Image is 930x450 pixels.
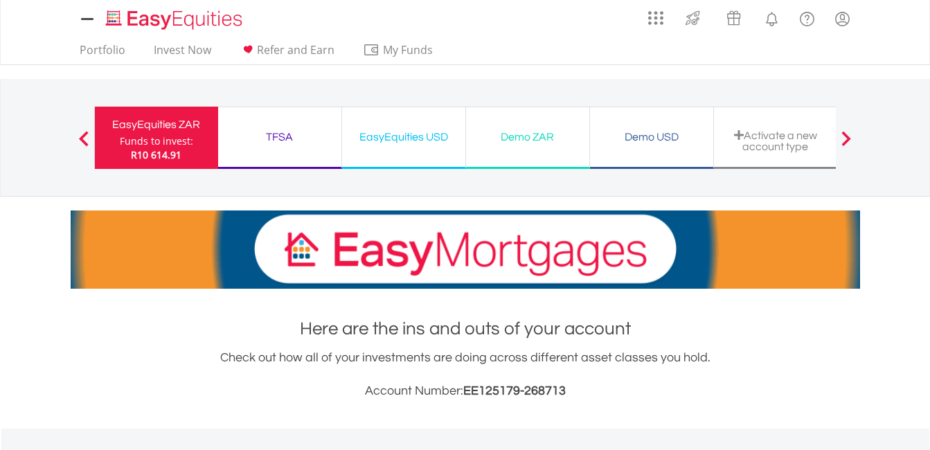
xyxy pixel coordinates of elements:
[131,148,181,161] span: R10 614.91
[754,3,789,31] a: Notifications
[100,3,248,31] a: Home page
[825,3,860,34] a: My Profile
[463,384,566,397] span: EE125179-268713
[103,115,210,134] div: EasyEquities ZAR
[226,127,333,147] div: TFSA
[350,127,457,147] div: EasyEquities USD
[71,348,860,401] div: Check out how all of your investments are doing across different asset classes you hold.
[648,10,663,26] img: grid-menu-icon.svg
[71,381,860,401] h3: Account Number:
[713,3,754,29] a: Vouchers
[74,43,131,64] a: Portfolio
[257,42,334,57] span: Refer and Earn
[722,7,745,29] img: vouchers-v2.svg
[120,134,193,148] div: Funds to invest:
[363,41,454,59] span: My Funds
[789,3,825,31] a: FAQ's and Support
[639,3,672,26] a: AppsGrid
[598,127,705,147] div: Demo USD
[234,43,340,64] a: Refer and Earn
[681,7,704,29] img: thrive-v2.svg
[71,316,860,341] h1: Here are the ins and outs of your account
[71,210,860,289] img: EasyMortage Promotion Banner
[474,127,581,147] div: Demo ZAR
[722,129,829,152] div: Activate a new account type
[148,43,217,64] a: Invest Now
[103,8,248,31] img: EasyEquities_Logo.png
